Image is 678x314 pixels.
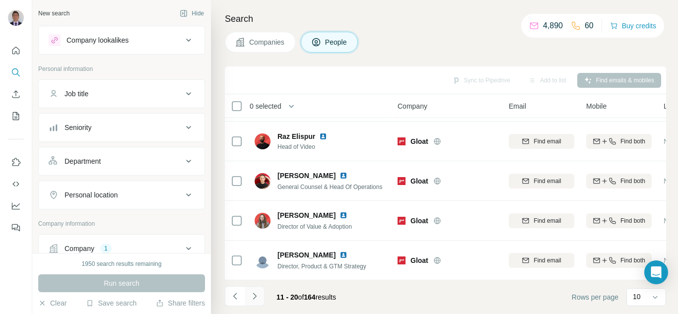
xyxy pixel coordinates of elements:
span: Companies [249,37,285,47]
span: Lists [664,101,678,111]
span: Find both [620,137,645,146]
button: Buy credits [610,19,656,33]
button: Find both [586,213,652,228]
img: Logo of Gloat [398,217,406,225]
span: [PERSON_NAME] [277,210,336,220]
button: Department [39,149,204,173]
button: Company1 [39,237,204,260]
h4: Search [225,12,666,26]
div: New search [38,9,69,18]
span: Find both [620,256,645,265]
span: Company [398,101,427,111]
button: Find email [509,253,574,268]
button: Dashboard [8,197,24,215]
button: Company lookalikes [39,28,204,52]
button: Feedback [8,219,24,237]
span: People [325,37,348,47]
button: Find email [509,213,574,228]
div: 1950 search results remaining [82,259,162,268]
span: Find email [534,216,561,225]
button: Find both [586,134,652,149]
span: Head of Video [277,142,339,151]
span: Find email [534,177,561,186]
span: Gloat [410,255,428,265]
button: Enrich CSV [8,85,24,103]
span: Find both [620,177,645,186]
span: Director of Value & Adoption [277,223,352,230]
p: 4,890 [543,20,563,32]
img: Logo of Gloat [398,137,406,145]
img: Avatar [255,252,271,268]
span: of [298,293,304,301]
span: Find email [534,137,561,146]
button: Share filters [156,298,205,308]
span: Gloat [410,136,428,146]
span: Raz Elispur [277,131,315,141]
button: Use Surfe API [8,175,24,193]
span: General Counsel & Head Of Operations [277,184,382,190]
img: Avatar [8,10,24,26]
button: Find both [586,253,652,268]
button: Find both [586,174,652,188]
p: 60 [585,20,594,32]
button: Hide [173,6,211,21]
span: Find email [534,256,561,265]
div: Open Intercom Messenger [644,260,668,284]
button: Search [8,63,24,81]
img: LinkedIn logo [339,172,347,180]
img: Avatar [255,133,271,149]
img: Logo of Gloat [398,256,406,264]
button: Job title [39,82,204,106]
span: 11 - 20 [276,293,298,301]
img: Logo of Gloat [398,177,406,185]
button: Seniority [39,116,204,139]
span: 164 [304,293,315,301]
span: Director, Product & GTM Strategy [277,263,366,270]
p: Company information [38,219,205,228]
img: Avatar [255,173,271,189]
button: Personal location [39,183,204,207]
span: Gloat [410,176,428,186]
div: Seniority [65,123,91,132]
span: [PERSON_NAME] [277,171,336,181]
div: Job title [65,89,88,99]
span: Mobile [586,101,607,111]
button: Clear [38,298,67,308]
button: Save search [86,298,136,308]
p: 10 [633,292,641,302]
button: Navigate to previous page [225,286,245,306]
span: Email [509,101,526,111]
p: Personal information [38,64,205,73]
div: Company [65,244,94,253]
div: Department [65,156,101,166]
div: Company lookalikes [67,35,129,45]
img: LinkedIn logo [319,132,327,140]
button: Find email [509,134,574,149]
button: Find email [509,174,574,188]
img: LinkedIn logo [339,251,347,259]
div: Personal location [65,190,118,200]
span: 0 selected [250,101,281,111]
span: Rows per page [572,292,618,302]
div: 1 [100,244,112,253]
span: results [276,293,336,301]
span: [PERSON_NAME] [277,250,336,260]
button: Use Surfe on LinkedIn [8,153,24,171]
button: Navigate to next page [245,286,265,306]
span: Find both [620,216,645,225]
img: Avatar [255,213,271,229]
span: Gloat [410,216,428,226]
button: Quick start [8,42,24,60]
button: My lists [8,107,24,125]
img: LinkedIn logo [339,211,347,219]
